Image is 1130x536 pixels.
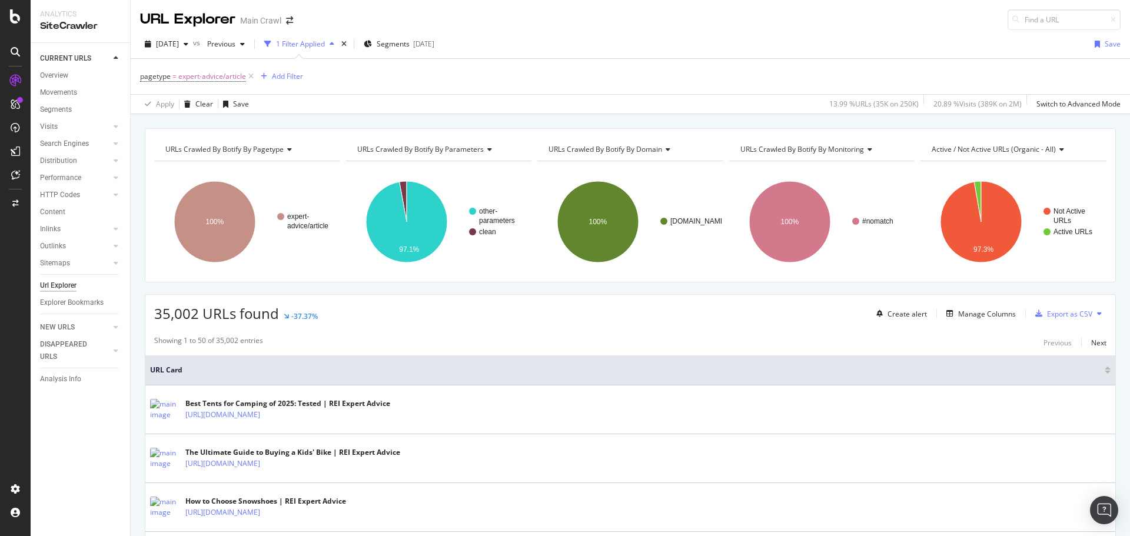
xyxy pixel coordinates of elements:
[339,38,349,50] div: times
[40,86,77,99] div: Movements
[1091,335,1106,349] button: Next
[276,39,325,49] div: 1 Filter Applied
[195,99,213,109] div: Clear
[40,257,110,269] a: Sitemaps
[185,447,400,458] div: The Ultimate Guide to Buying a Kids' Bike | REI Expert Advice
[40,279,122,292] a: Url Explorer
[40,86,122,99] a: Movements
[958,309,1016,319] div: Manage Columns
[1036,99,1121,109] div: Switch to Advanced Mode
[40,9,121,19] div: Analytics
[479,207,497,215] text: other-
[156,99,174,109] div: Apply
[165,144,284,154] span: URLs Crawled By Botify By pagetype
[240,15,281,26] div: Main Crawl
[40,338,110,363] a: DISAPPEARED URLS
[150,365,1102,375] span: URL Card
[260,35,339,54] button: 1 Filter Applied
[150,399,180,420] img: main image
[233,99,249,109] div: Save
[973,245,993,254] text: 97.3%
[185,398,390,409] div: Best Tents for Camping of 2025: Tested | REI Expert Advice
[740,144,864,154] span: URLs Crawled By Botify By monitoring
[1043,338,1072,348] div: Previous
[40,297,122,309] a: Explorer Bookmarks
[40,223,61,235] div: Inlinks
[888,309,927,319] div: Create alert
[413,39,434,49] div: [DATE]
[729,171,913,273] svg: A chart.
[1090,496,1118,524] div: Open Intercom Messenger
[479,228,496,236] text: clean
[185,507,260,518] a: [URL][DOMAIN_NAME]
[40,189,110,201] a: HTTP Codes
[40,321,75,334] div: NEW URLS
[942,307,1016,321] button: Manage Columns
[218,95,249,114] button: Save
[829,99,919,109] div: 13.99 % URLs ( 35K on 250K )
[163,140,330,159] h4: URLs Crawled By Botify By pagetype
[1043,335,1072,349] button: Previous
[40,52,110,65] a: CURRENT URLS
[40,189,80,201] div: HTTP Codes
[1053,207,1085,215] text: Not Active
[40,19,121,33] div: SiteCrawler
[140,9,235,29] div: URL Explorer
[1053,217,1071,225] text: URLs
[40,69,68,82] div: Overview
[1031,304,1092,323] button: Export as CSV
[40,104,72,116] div: Segments
[1008,9,1121,30] input: Find a URL
[185,409,260,421] a: [URL][DOMAIN_NAME]
[140,35,193,54] button: [DATE]
[140,71,171,81] span: pagetype
[1090,35,1121,54] button: Save
[589,218,607,226] text: 100%
[40,373,122,385] a: Analysis Info
[40,121,58,133] div: Visits
[40,240,66,252] div: Outlinks
[1105,39,1121,49] div: Save
[549,144,662,154] span: URLs Crawled By Botify By domain
[40,297,104,309] div: Explorer Bookmarks
[287,222,328,230] text: advice/article
[670,217,745,225] text: [DOMAIN_NAME][URL]
[256,69,303,84] button: Add Filter
[40,138,89,150] div: Search Engines
[140,95,174,114] button: Apply
[40,69,122,82] a: Overview
[185,496,346,507] div: How to Choose Snowshoes | REI Expert Advice
[40,172,81,184] div: Performance
[537,171,722,273] svg: A chart.
[287,212,309,221] text: expert-
[399,245,419,254] text: 97.1%
[346,171,530,273] svg: A chart.
[1032,95,1121,114] button: Switch to Advanced Mode
[180,95,213,114] button: Clear
[40,257,70,269] div: Sitemaps
[359,35,439,54] button: Segments[DATE]
[40,279,77,292] div: Url Explorer
[1053,228,1092,236] text: Active URLs
[780,218,799,226] text: 100%
[862,217,893,225] text: #nomatch
[933,99,1022,109] div: 20.89 % Visits ( 389K on 2M )
[1091,338,1106,348] div: Next
[272,71,303,81] div: Add Filter
[40,206,65,218] div: Content
[156,39,179,49] span: 2025 Oct. 3rd
[920,171,1105,273] svg: A chart.
[154,304,279,323] span: 35,002 URLs found
[40,240,110,252] a: Outlinks
[286,16,293,25] div: arrow-right-arrow-left
[932,144,1056,154] span: Active / Not Active URLs (organic - all)
[546,140,713,159] h4: URLs Crawled By Botify By domain
[40,338,99,363] div: DISAPPEARED URLS
[40,373,81,385] div: Analysis Info
[355,140,521,159] h4: URLs Crawled By Botify By parameters
[154,171,338,273] svg: A chart.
